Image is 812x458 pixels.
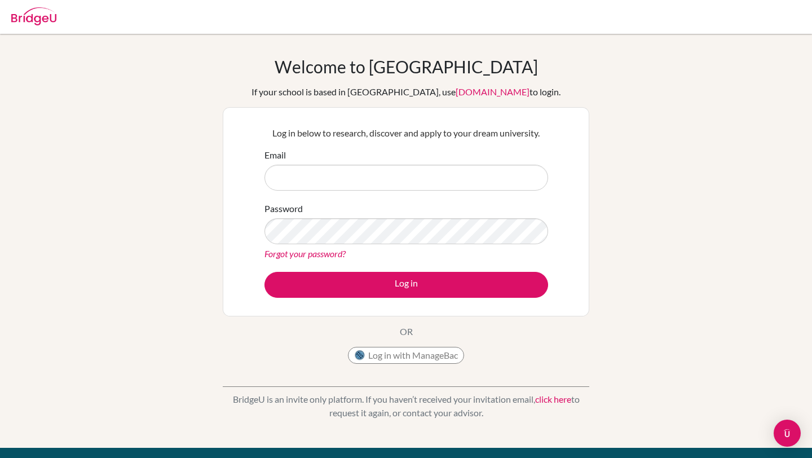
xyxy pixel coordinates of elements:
[264,248,346,259] a: Forgot your password?
[456,86,529,97] a: [DOMAIN_NAME]
[275,56,538,77] h1: Welcome to [GEOGRAPHIC_DATA]
[251,85,561,99] div: If your school is based in [GEOGRAPHIC_DATA], use to login.
[264,148,286,162] label: Email
[264,272,548,298] button: Log in
[774,420,801,447] div: Open Intercom Messenger
[264,126,548,140] p: Log in below to research, discover and apply to your dream university.
[348,347,464,364] button: Log in with ManageBac
[264,202,303,215] label: Password
[400,325,413,338] p: OR
[11,7,56,25] img: Bridge-U
[223,393,589,420] p: BridgeU is an invite only platform. If you haven’t received your invitation email, to request it ...
[535,394,571,404] a: click here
